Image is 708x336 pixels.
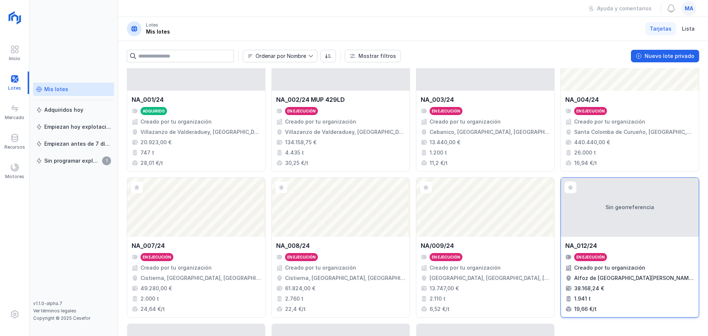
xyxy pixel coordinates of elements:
div: Lotes [146,22,158,28]
button: Mostrar filtros [345,50,401,62]
div: NA/009/24 [421,241,454,250]
div: Ordenar por Nombre [256,53,306,59]
div: Creado por tu organización [285,118,356,125]
span: Lista [682,25,695,32]
a: NA_007/24En ejecuciónCreado por tu organizaciónCistierna, [GEOGRAPHIC_DATA], [GEOGRAPHIC_DATA], [... [127,177,265,318]
div: 30,25 €/t [285,159,308,167]
div: Recursos [4,144,25,150]
div: Villazanzo de Valderaduey, [GEOGRAPHIC_DATA], [GEOGRAPHIC_DATA], [GEOGRAPHIC_DATA] [285,128,405,136]
div: Mostrar filtros [358,52,396,60]
div: Empiezan hoy explotación [44,123,111,131]
div: 13.747,00 € [430,285,459,292]
div: Mercado [5,115,24,121]
div: 2.000 t [140,295,159,302]
div: [GEOGRAPHIC_DATA], [GEOGRAPHIC_DATA], [GEOGRAPHIC_DATA], [GEOGRAPHIC_DATA] [430,274,550,282]
div: En ejecución [576,108,605,114]
button: Ayuda y comentarios [583,2,656,15]
a: Sin georreferenciaNA_002/24 MUP 429LDEn ejecuciónCreado por tu organizaciónVillazanzo de Valderad... [271,31,410,172]
div: Sin georreferencia [561,178,699,237]
div: 1.200 t [430,149,447,156]
a: Empiezan antes de 7 días [33,137,114,150]
div: Nuevo lote privado [645,52,694,60]
div: NA_012/24 [565,241,597,250]
div: Creado por tu organización [140,118,212,125]
a: Tarjetas [645,22,676,35]
div: 2.110 t [430,295,445,302]
a: Empiezan hoy explotación [33,120,114,134]
div: Creado por tu organización [430,264,501,271]
span: ma [685,5,693,12]
div: Adquirido [143,108,165,114]
div: 13.440,00 € [430,139,460,146]
div: En ejecución [432,254,460,260]
div: 1.941 t [574,295,591,302]
div: Creado por tu organización [574,264,645,271]
span: 1 [102,156,111,165]
a: NA_008/24En ejecuciónCreado por tu organizaciónCistierna, [GEOGRAPHIC_DATA], [GEOGRAPHIC_DATA], [... [271,177,410,318]
div: Motores [5,174,24,180]
a: Sin georreferenciaNA_001/24AdquiridoCreado por tu organizaciónVillazanzo de Valderaduey, [GEOGRAP... [127,31,265,172]
div: NA_001/24 [132,95,164,104]
span: Tarjetas [650,25,671,32]
div: 38.168,24 € [574,285,604,292]
a: Lista [677,22,699,35]
div: Creado por tu organización [140,264,212,271]
div: 440.440,00 € [574,139,610,146]
div: En ejecución [432,108,460,114]
img: logoRight.svg [6,8,24,27]
div: v1.1.0-alpha.7 [33,301,114,306]
div: 6,52 €/t [430,305,450,313]
div: Creado por tu organización [285,264,356,271]
div: 16,94 €/t [574,159,597,167]
div: 49.280,00 € [140,285,172,292]
div: 20.923,00 € [140,139,171,146]
div: Cistierna, [GEOGRAPHIC_DATA], [GEOGRAPHIC_DATA], [GEOGRAPHIC_DATA] [285,274,405,282]
div: Creado por tu organización [430,118,501,125]
div: Copyright © 2025 Cesefor [33,315,114,321]
div: Alfoz de [GEOGRAPHIC_DATA][PERSON_NAME], [GEOGRAPHIC_DATA], [GEOGRAPHIC_DATA], [GEOGRAPHIC_DATA] [574,274,694,282]
div: 26.000 t [574,149,596,156]
div: NA_002/24 MUP 429LD [276,95,345,104]
a: Adquiridos hoy [33,103,114,117]
div: Ayuda y comentarios [597,5,652,12]
a: Sin georreferenciaNA_012/24En ejecuciónCreado por tu organizaciónAlfoz de [GEOGRAPHIC_DATA][PERSO... [560,177,699,318]
div: 134.158,75 € [285,139,316,146]
div: 747 t [140,149,154,156]
a: Ver términos legales [33,308,76,314]
div: Villazanzo de Valderaduey, [GEOGRAPHIC_DATA], [GEOGRAPHIC_DATA], [GEOGRAPHIC_DATA] [140,128,261,136]
div: NA_007/24 [132,241,165,250]
div: Creado por tu organización [574,118,645,125]
div: NA_003/24 [421,95,454,104]
div: NA_004/24 [565,95,599,104]
a: NA_004/24En ejecuciónCreado por tu organizaciónSanta Colomba de Curueño, [GEOGRAPHIC_DATA], [GEOG... [560,31,699,172]
a: Sin programar explotación1 [33,154,114,167]
div: 24,64 €/t [140,305,165,313]
div: Adquiridos hoy [44,106,83,114]
a: NA/009/24En ejecuciónCreado por tu organización[GEOGRAPHIC_DATA], [GEOGRAPHIC_DATA], [GEOGRAPHIC_... [416,177,555,318]
div: En ejecución [287,108,316,114]
div: Sin programar explotación [44,157,100,164]
div: NA_008/24 [276,241,310,250]
div: Santa Colomba de Curueño, [GEOGRAPHIC_DATA], [GEOGRAPHIC_DATA], [GEOGRAPHIC_DATA] [574,128,694,136]
div: 4.435 t [285,149,304,156]
div: En ejecución [576,254,605,260]
span: Nombre [243,50,308,62]
div: 2.760 t [285,295,303,302]
div: En ejecución [143,254,171,260]
div: Cebanico, [GEOGRAPHIC_DATA], [GEOGRAPHIC_DATA], [GEOGRAPHIC_DATA] [430,128,550,136]
div: En ejecución [287,254,316,260]
div: Cistierna, [GEOGRAPHIC_DATA], [GEOGRAPHIC_DATA], [GEOGRAPHIC_DATA] [140,274,261,282]
div: Empiezan antes de 7 días [44,140,111,148]
div: 19,66 €/t [574,305,597,313]
div: 22,4 €/t [285,305,306,313]
div: 11,2 €/t [430,159,448,167]
div: 28,01 €/t [140,159,163,167]
div: Mis lotes [44,86,68,93]
button: Nuevo lote privado [631,50,699,62]
a: Mis lotes [33,83,114,96]
div: Inicio [9,56,20,62]
a: Sin georreferenciaNA_003/24En ejecuciónCreado por tu organizaciónCebanico, [GEOGRAPHIC_DATA], [GE... [416,31,555,172]
div: Mis lotes [146,28,170,35]
div: 61.824,00 € [285,285,315,292]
